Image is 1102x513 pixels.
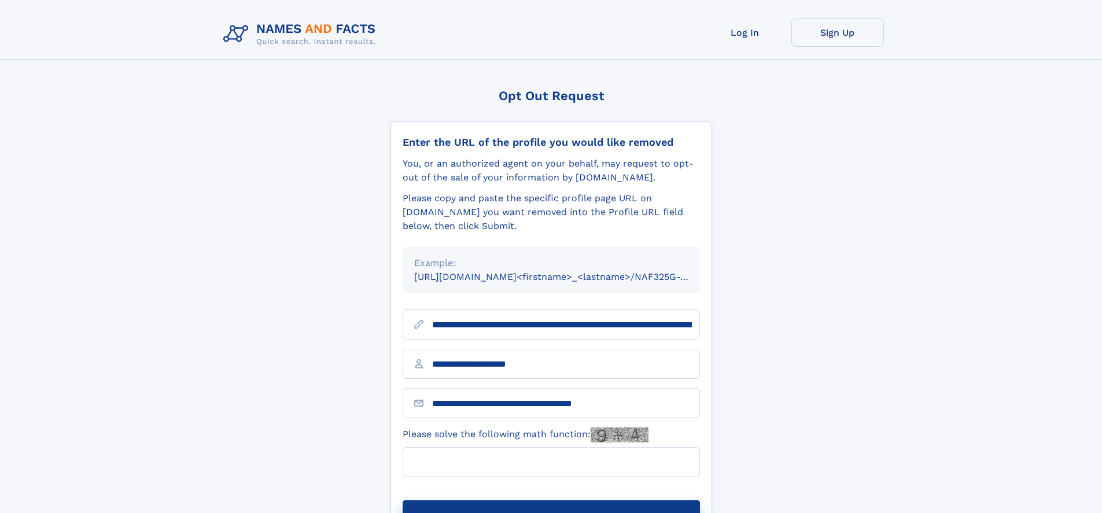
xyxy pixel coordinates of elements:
small: [URL][DOMAIN_NAME]<firstname>_<lastname>/NAF325G-xxxxxxxx [414,271,722,282]
div: Example: [414,256,688,270]
a: Sign Up [791,19,884,47]
div: Please copy and paste the specific profile page URL on [DOMAIN_NAME] you want removed into the Pr... [403,191,700,233]
div: You, or an authorized agent on your behalf, may request to opt-out of the sale of your informatio... [403,157,700,184]
div: Opt Out Request [390,88,712,103]
a: Log In [699,19,791,47]
label: Please solve the following math function: [403,427,648,442]
img: Logo Names and Facts [219,19,385,50]
div: Enter the URL of the profile you would like removed [403,136,700,149]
